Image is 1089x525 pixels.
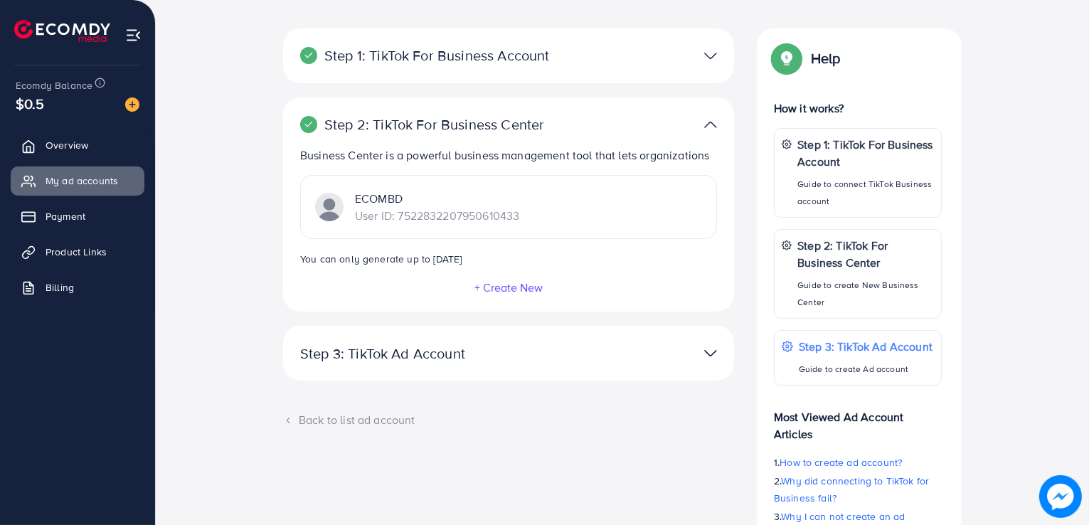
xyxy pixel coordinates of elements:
a: My ad accounts [11,166,144,195]
small: You can only generate up to [DATE] [300,252,462,265]
p: Guide to create New Business Center [797,277,934,311]
p: ECOMBD [355,190,519,207]
span: Overview [46,138,88,152]
p: Help [811,50,841,67]
span: $0.5 [16,93,45,114]
img: image [125,97,139,112]
a: Billing [11,273,144,302]
img: logo [14,20,110,42]
button: + Create New [474,281,543,294]
img: TikTok partner [704,343,717,364]
img: TikTok partner [704,46,717,66]
p: Step 1: TikTok For Business Account [300,47,570,64]
span: Payment [46,209,85,223]
p: Guide to connect TikTok Business account [797,176,934,210]
span: Why did connecting to TikTok for Business fail? [774,474,929,505]
p: Guide to create Ad account [799,361,933,378]
span: Billing [46,280,74,295]
span: Ecomdy Balance [16,78,92,92]
div: Back to list ad account [283,412,734,428]
p: User ID: 7522832207950610433 [355,207,519,224]
a: Overview [11,131,144,159]
a: Payment [11,202,144,230]
p: 2. [774,472,942,507]
p: 1. [774,454,942,471]
p: Step 2: TikTok For Business Center [300,116,570,133]
a: Product Links [11,238,144,266]
p: Step 3: TikTok Ad Account [799,338,933,355]
p: How it works? [774,100,942,117]
span: My ad accounts [46,174,118,188]
span: How to create ad account? [780,455,902,470]
p: Most Viewed Ad Account Articles [774,397,942,442]
img: TikTok partner [315,193,344,221]
p: Step 3: TikTok Ad Account [300,345,570,362]
img: TikTok partner [704,115,717,135]
img: image [1039,475,1082,518]
span: Product Links [46,245,107,259]
img: menu [125,27,142,43]
p: Step 2: TikTok For Business Center [797,237,934,271]
p: Step 1: TikTok For Business Account [797,136,934,170]
p: Business Center is a powerful business management tool that lets organizations [300,147,723,164]
img: Popup guide [774,46,800,71]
